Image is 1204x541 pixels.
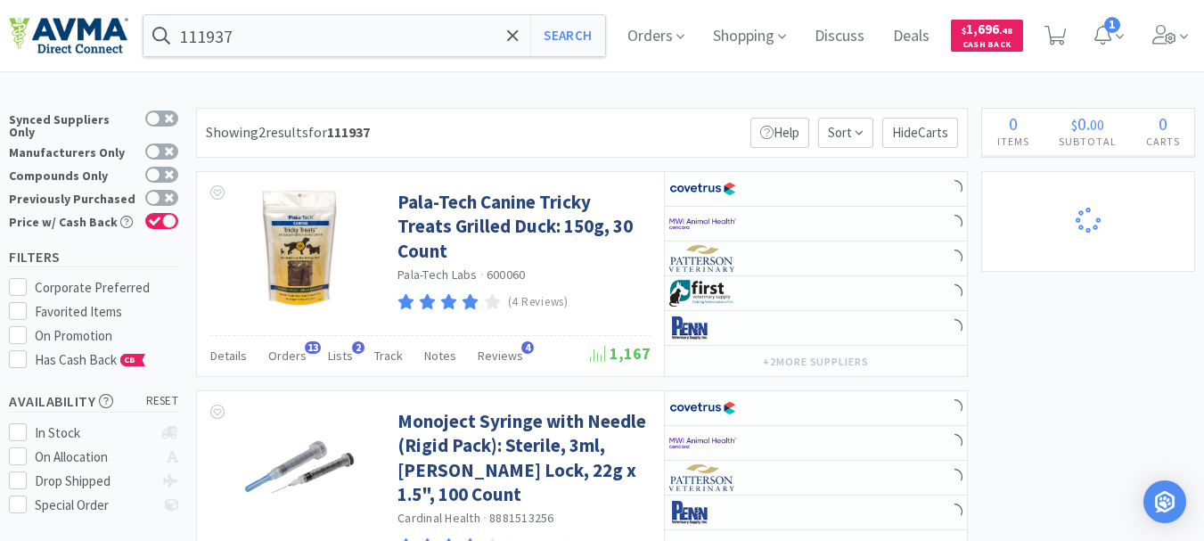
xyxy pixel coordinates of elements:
[982,133,1044,150] h4: Items
[9,213,136,228] div: Price w/ Cash Back
[9,247,178,267] h5: Filters
[1131,133,1194,150] h4: Carts
[487,266,526,283] span: 600060
[397,409,646,506] a: Monoject Syringe with Needle (Rigid Pack): Sterile, 3ml, [PERSON_NAME] Lock, 22g x 1.5", 100 Count
[754,349,878,374] button: +2more suppliers
[35,301,179,323] div: Favorited Items
[397,266,478,283] a: Pala-Tech Labs
[9,391,178,412] h5: Availability
[886,29,937,45] a: Deals
[1044,133,1131,150] h4: Subtotal
[669,499,736,526] img: e1133ece90fa4a959c5ae41b0808c578_9.png
[1044,115,1131,133] div: .
[352,341,364,354] span: 2
[35,351,146,368] span: Has Cash Back
[669,176,736,202] img: 77fca1acd8b6420a9015268ca798ef17_1.png
[508,293,569,312] p: (4 Reviews)
[9,190,136,205] div: Previously Purchased
[308,123,370,141] span: for
[951,12,1023,60] a: $1,696.48Cash Back
[35,495,153,516] div: Special Order
[146,392,179,411] span: reset
[1090,116,1104,134] span: 00
[478,348,523,364] span: Reviews
[669,210,736,237] img: f6b2451649754179b5b4e0c70c3f7cb0_2.png
[374,348,403,364] span: Track
[242,409,357,525] img: b22a5ae4d6f74b51a5d966f0d432a595_170127.png
[1104,17,1120,33] span: 1
[1143,480,1186,523] div: Open Intercom Messenger
[669,395,736,422] img: 77fca1acd8b6420a9015268ca798ef17_1.png
[1071,116,1077,134] span: $
[305,341,321,354] span: 13
[35,422,153,444] div: In Stock
[807,29,872,45] a: Discuss
[489,510,554,526] span: 8881513256
[9,111,136,138] div: Synced Suppliers Only
[669,280,736,307] img: 67d67680309e4a0bb49a5ff0391dcc42_6.png
[669,245,736,272] img: f5e969b455434c6296c6d81ef179fa71_3.png
[9,17,128,54] img: e4e33dab9f054f5782a47901c742baa9_102.png
[328,348,353,364] span: Lists
[35,447,153,468] div: On Allocation
[1159,112,1167,135] span: 0
[397,510,480,526] a: Cardinal Health
[9,143,136,159] div: Manufacturers Only
[590,343,651,364] span: 1,167
[483,510,487,526] span: ·
[999,25,1012,37] span: . 48
[962,25,966,37] span: $
[1009,112,1018,135] span: 0
[530,15,604,56] button: Search
[480,266,484,283] span: ·
[121,355,139,365] span: CB
[268,348,307,364] span: Orders
[669,464,736,491] img: f5e969b455434c6296c6d81ef179fa71_3.png
[882,118,958,148] p: Hide Carts
[424,348,456,364] span: Notes
[521,341,534,354] span: 4
[750,118,809,148] p: Help
[962,40,1012,52] span: Cash Back
[35,471,153,492] div: Drop Shipped
[35,325,179,347] div: On Promotion
[962,20,1012,37] span: 1,696
[35,277,179,299] div: Corporate Preferred
[327,123,370,141] strong: 111937
[143,15,605,56] input: Search by item, sku, manufacturer, ingredient, size...
[262,190,336,306] img: c3d56e0b396b40769b14a960639df3b3_114913.jpeg
[9,167,136,182] div: Compounds Only
[669,315,736,341] img: e1133ece90fa4a959c5ae41b0808c578_9.png
[206,121,370,144] div: Showing 2 results
[1077,112,1086,135] span: 0
[210,348,247,364] span: Details
[397,190,646,263] a: Pala-Tech Canine Tricky Treats Grilled Duck: 150g, 30 Count
[818,118,873,148] span: Sort
[669,430,736,456] img: f6b2451649754179b5b4e0c70c3f7cb0_2.png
